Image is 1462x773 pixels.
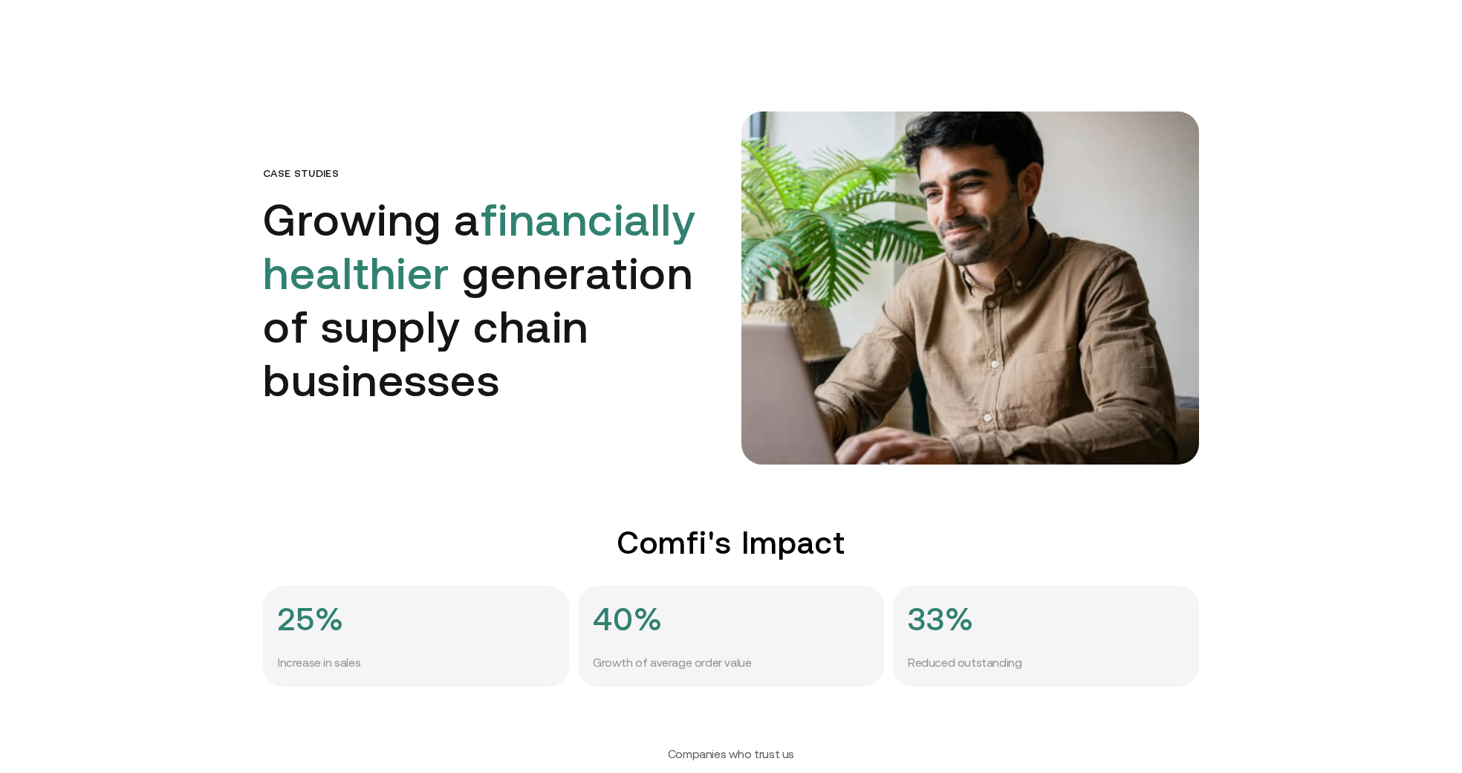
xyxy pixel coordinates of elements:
p: Increase in sales [278,653,360,672]
h4: Companies who trust us [263,746,1199,761]
p: Growth of average order value [593,653,751,672]
h4: 33% [908,601,974,638]
h4: 40% [593,601,663,638]
h2: Comfi's Impact [263,524,1199,562]
p: Reduced outstanding [908,653,1021,672]
img: comfi [741,111,1199,465]
p: Case Studies [263,168,721,178]
h1: Growing a generation of supply chain businesses [263,193,721,407]
h4: 25% [278,601,344,638]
